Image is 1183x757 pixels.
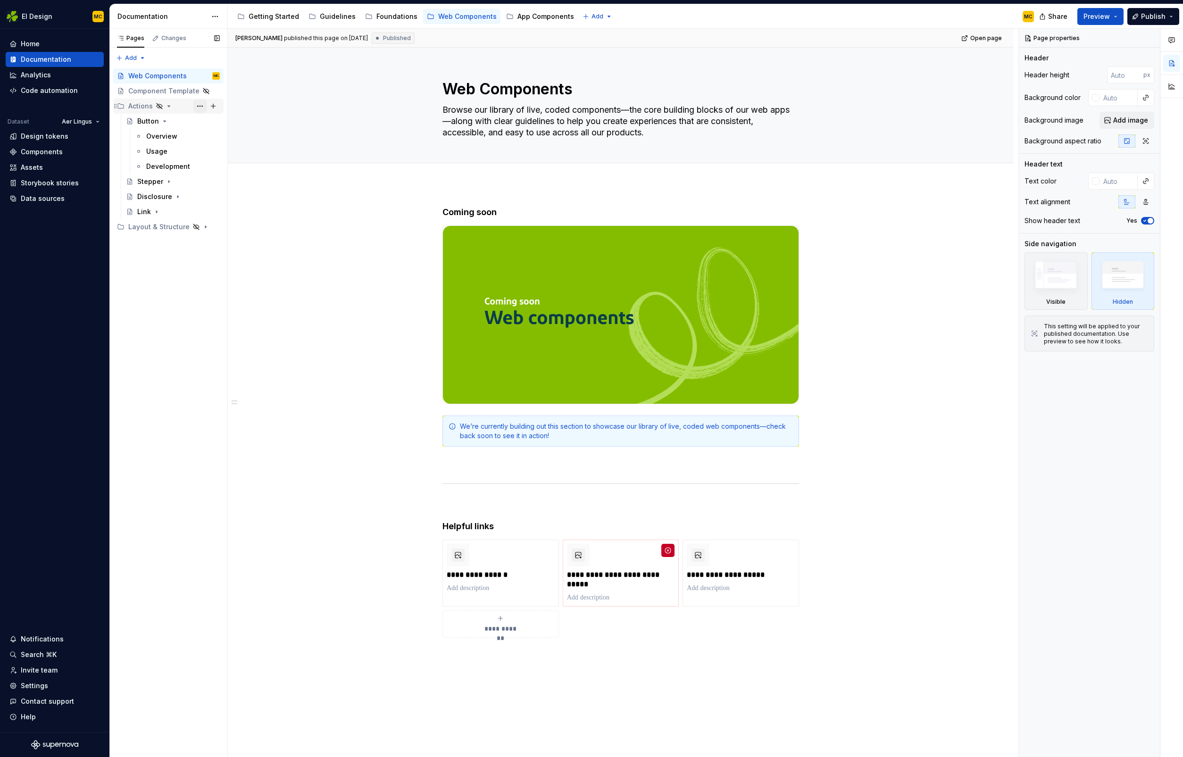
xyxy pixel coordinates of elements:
div: Web Components [128,71,187,81]
span: Add image [1113,116,1148,125]
a: Invite team [6,663,104,678]
a: Settings [6,678,104,693]
div: Actions [113,99,224,114]
h4: Coming soon [442,207,799,218]
div: Documentation [21,55,71,64]
a: Design tokens [6,129,104,144]
button: Add [580,10,615,23]
div: Text color [1025,176,1057,186]
a: Button [122,114,224,129]
div: Disclosure [137,192,172,201]
div: EI Design [22,12,52,21]
div: Search ⌘K [21,650,57,659]
h4: Helpful links [442,521,799,532]
div: Component Template [128,86,200,96]
button: Share [1034,8,1074,25]
a: Data sources [6,191,104,206]
div: MC [214,71,219,81]
input: Auto [1100,89,1138,106]
div: Text alignment [1025,197,1070,207]
div: MC [94,13,102,20]
div: This setting will be applied to your published documentation. Use preview to see how it looks. [1044,323,1148,345]
div: Background color [1025,93,1081,102]
button: Contact support [6,694,104,709]
span: Published [383,34,411,42]
div: Page tree [113,68,224,234]
button: Notifications [6,632,104,647]
a: Components [6,144,104,159]
div: Visible [1025,252,1088,310]
a: Component Template [113,83,224,99]
div: Home [21,39,40,49]
div: Changes [161,34,186,42]
div: Assets [21,163,43,172]
button: Aer Lingus [58,115,104,128]
span: [PERSON_NAME] [235,34,283,42]
div: Notifications [21,634,64,644]
button: Preview [1077,8,1124,25]
a: Guidelines [305,9,359,24]
textarea: Web Components [441,78,797,100]
img: 56b5df98-d96d-4d7e-807c-0afdf3bdaefa.png [7,11,18,22]
div: Visible [1046,298,1066,306]
button: EI DesignMC [2,6,108,26]
div: Hidden [1091,252,1155,310]
a: Home [6,36,104,51]
span: Publish [1141,12,1166,21]
a: Open page [958,32,1006,45]
a: Disclosure [122,189,224,204]
div: Overview [146,132,177,141]
div: Actions [128,101,153,111]
div: Show header text [1025,216,1080,225]
div: Header height [1025,70,1069,80]
button: Help [6,709,104,724]
div: Data sources [21,194,65,203]
div: Background aspect ratio [1025,136,1101,146]
button: Publish [1127,8,1179,25]
div: Hidden [1113,298,1133,306]
a: Link [122,204,224,219]
div: Components [21,147,63,157]
div: Code automation [21,86,78,95]
span: Preview [1083,12,1110,21]
div: Design tokens [21,132,68,141]
div: Help [21,712,36,722]
a: Analytics [6,67,104,83]
div: Button [137,116,159,126]
span: Open page [970,34,1002,42]
div: MC [1024,13,1033,20]
span: Share [1048,12,1067,21]
div: Foundations [376,12,417,21]
span: Add [591,13,603,20]
a: Stepper [122,174,224,189]
div: published this page on [DATE] [284,34,368,42]
label: Yes [1126,217,1137,225]
div: Web Components [438,12,497,21]
div: Page tree [233,7,578,26]
svg: Supernova Logo [31,740,78,749]
a: Usage [131,144,224,159]
div: Getting Started [249,12,299,21]
input: Auto [1100,173,1138,190]
button: Search ⌘K [6,647,104,662]
div: Documentation [117,12,207,21]
a: Assets [6,160,104,175]
div: Analytics [21,70,51,80]
a: Foundations [361,9,421,24]
div: Development [146,162,190,171]
div: We’re currently building out this section to showcase our library of live, coded web components—c... [460,422,793,441]
button: Add [113,51,149,65]
div: Link [137,207,151,216]
input: Auto [1107,67,1143,83]
a: Web Components [423,9,500,24]
span: Add [125,54,137,62]
div: Guidelines [320,12,356,21]
div: Layout & Structure [113,219,224,234]
div: Header text [1025,159,1063,169]
span: Aer Lingus [62,118,92,125]
div: Invite team [21,665,58,675]
a: Storybook stories [6,175,104,191]
img: 289d877a-38d7-4992-bec1-1bbde78c8fc1.png [443,226,799,404]
div: Settings [21,681,48,690]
